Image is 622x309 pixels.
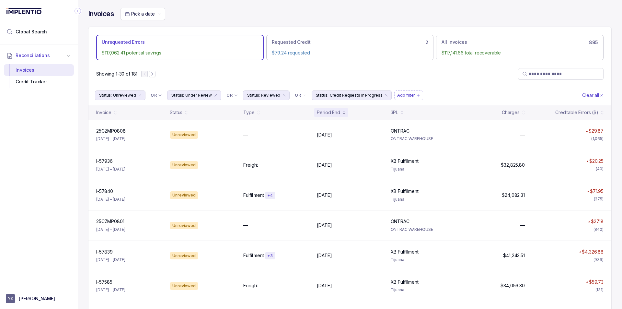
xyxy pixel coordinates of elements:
div: Creditable Errors ($) [555,109,598,116]
p: ONTRAC [391,128,409,134]
p: Tijuana [391,287,456,293]
img: red pointer upwards [586,130,588,132]
p: Requested Credit [272,39,311,45]
span: Global Search [16,29,47,35]
p: [DATE] [317,252,332,259]
button: Filter Chip Under Review [167,90,221,100]
div: (375) [594,196,604,202]
p: Reviewed [261,92,280,99]
div: 3PL [391,109,398,116]
p: Fulfillment [243,192,264,198]
p: $32,825.80 [501,162,525,168]
div: Unreviewed [170,252,198,260]
div: Unreviewed [170,282,198,290]
div: Unreviewed [170,191,198,199]
p: XB Fulfillment [391,279,419,285]
p: I-57936 [96,158,113,164]
p: $71.95 [590,188,604,195]
li: Filter Chip Connector undefined [151,93,162,98]
p: + 3 [267,253,273,258]
p: Unreviewed [113,92,136,99]
p: — [520,132,525,138]
p: Tijuana [391,256,456,263]
div: Period End [317,109,340,116]
h6: 895 [589,40,598,45]
search: Date Range Picker [125,11,155,17]
p: [DATE] [317,132,332,138]
p: Showing 1-30 of 181 [96,71,137,77]
p: I-57840 [96,188,113,195]
div: remove content [137,93,143,98]
p: Status: [99,92,112,99]
p: All Invoices [442,39,467,45]
div: remove content [282,93,287,98]
p: [DATE] – [DATE] [96,287,125,293]
div: Remaining page entries [96,71,137,77]
button: Filter Chip Add filter [394,90,423,100]
p: [DATE] – [DATE] [96,166,125,172]
li: Filter Chip Connector undefined [226,93,238,98]
p: [DATE] – [DATE] [96,256,125,263]
button: Next Page [149,71,155,77]
p: [DATE] [317,222,332,229]
p: [DATE] – [DATE] [96,136,125,142]
p: 25CZMP0801 [96,218,124,225]
button: Clear Filters [581,90,605,100]
div: Credit Tracker [9,76,69,88]
p: + 4 [267,193,273,198]
p: Freight [243,162,258,168]
ul: Filter Group [95,90,581,100]
p: [DATE] – [DATE] [96,196,125,203]
img: red pointer upwards [588,221,590,222]
p: [PERSON_NAME] [19,295,55,302]
p: I-57585 [96,279,112,285]
p: $117,141.66 total recoverable [442,50,598,56]
p: $79.24 requested [272,50,428,56]
p: ONTRAC [391,218,409,225]
span: Reconciliations [16,52,50,59]
p: [DATE] – [DATE] [96,226,125,233]
p: Status: [247,92,260,99]
button: Filter Chip Connector undefined [148,91,165,100]
p: [DATE] [317,162,332,168]
div: (1,065) [591,136,604,142]
button: Reconciliations [4,48,74,63]
p: $27.18 [591,218,604,225]
div: Unreviewed [170,222,198,230]
button: Filter Chip Connector undefined [224,91,240,100]
p: Clear all [582,92,599,99]
div: Collapse Icon [74,7,82,15]
p: — [520,222,525,229]
p: Add filter [397,92,415,99]
p: $24,082.31 [502,192,525,198]
button: Filter Chip Unreviewed [95,90,145,100]
div: Unreviewed [170,131,198,139]
p: ONTRAC WAREHOUSE [391,136,456,142]
p: $59.73 [589,279,604,285]
div: Charges [502,109,520,116]
button: Filter Chip Connector undefined [292,91,309,100]
p: $20.25 [589,158,604,164]
p: XB Fulfillment [391,188,419,195]
p: Fulfillment [243,252,264,259]
p: OR [295,93,301,98]
ul: Action Tab Group [96,35,604,60]
p: $41,243.51 [503,252,525,259]
div: (840) [593,226,604,233]
li: Filter Chip Credit Requests In Progress [312,90,392,100]
div: Invoices [9,64,69,76]
div: Type [243,109,254,116]
img: red pointer upwards [587,191,589,192]
p: — [243,222,248,229]
div: Invoice [96,109,111,116]
div: Unreviewed [170,161,198,169]
button: Filter Chip Reviewed [243,90,290,100]
div: Status [170,109,182,116]
p: 25CZMP0808 [96,128,126,134]
div: (939) [593,256,604,263]
li: Filter Chip Connector undefined [295,93,306,98]
h4: Invoices [88,9,114,18]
